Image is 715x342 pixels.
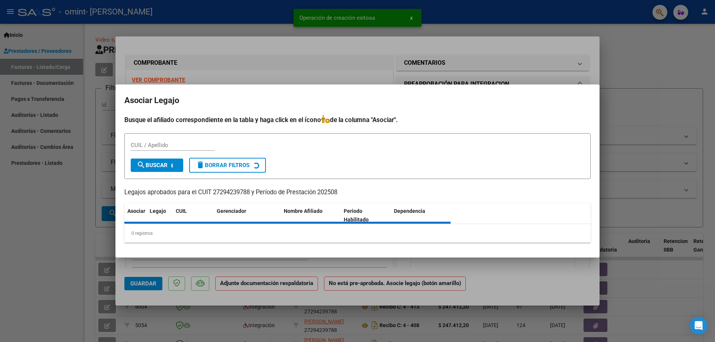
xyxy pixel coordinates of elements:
datatable-header-cell: Gerenciador [214,203,281,228]
datatable-header-cell: Legajo [147,203,173,228]
span: Dependencia [394,208,425,214]
span: CUIL [176,208,187,214]
button: Borrar Filtros [189,158,266,173]
div: 0 registros [124,224,591,243]
datatable-header-cell: Dependencia [391,203,451,228]
datatable-header-cell: Periodo Habilitado [341,203,391,228]
h2: Asociar Legajo [124,93,591,108]
p: Legajos aprobados para el CUIT 27294239788 y Período de Prestación 202508 [124,188,591,197]
span: Nombre Afiliado [284,208,322,214]
datatable-header-cell: Asociar [124,203,147,228]
mat-icon: search [137,160,146,169]
datatable-header-cell: Nombre Afiliado [281,203,341,228]
span: Borrar Filtros [196,162,250,169]
span: Legajo [150,208,166,214]
mat-icon: delete [196,160,205,169]
span: Periodo Habilitado [344,208,369,223]
datatable-header-cell: CUIL [173,203,214,228]
div: Open Intercom Messenger [690,317,708,335]
span: Buscar [137,162,168,169]
h4: Busque el afiliado correspondiente en la tabla y haga click en el ícono de la columna "Asociar". [124,115,591,125]
span: Asociar [127,208,145,214]
button: Buscar [131,159,183,172]
span: Gerenciador [217,208,246,214]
